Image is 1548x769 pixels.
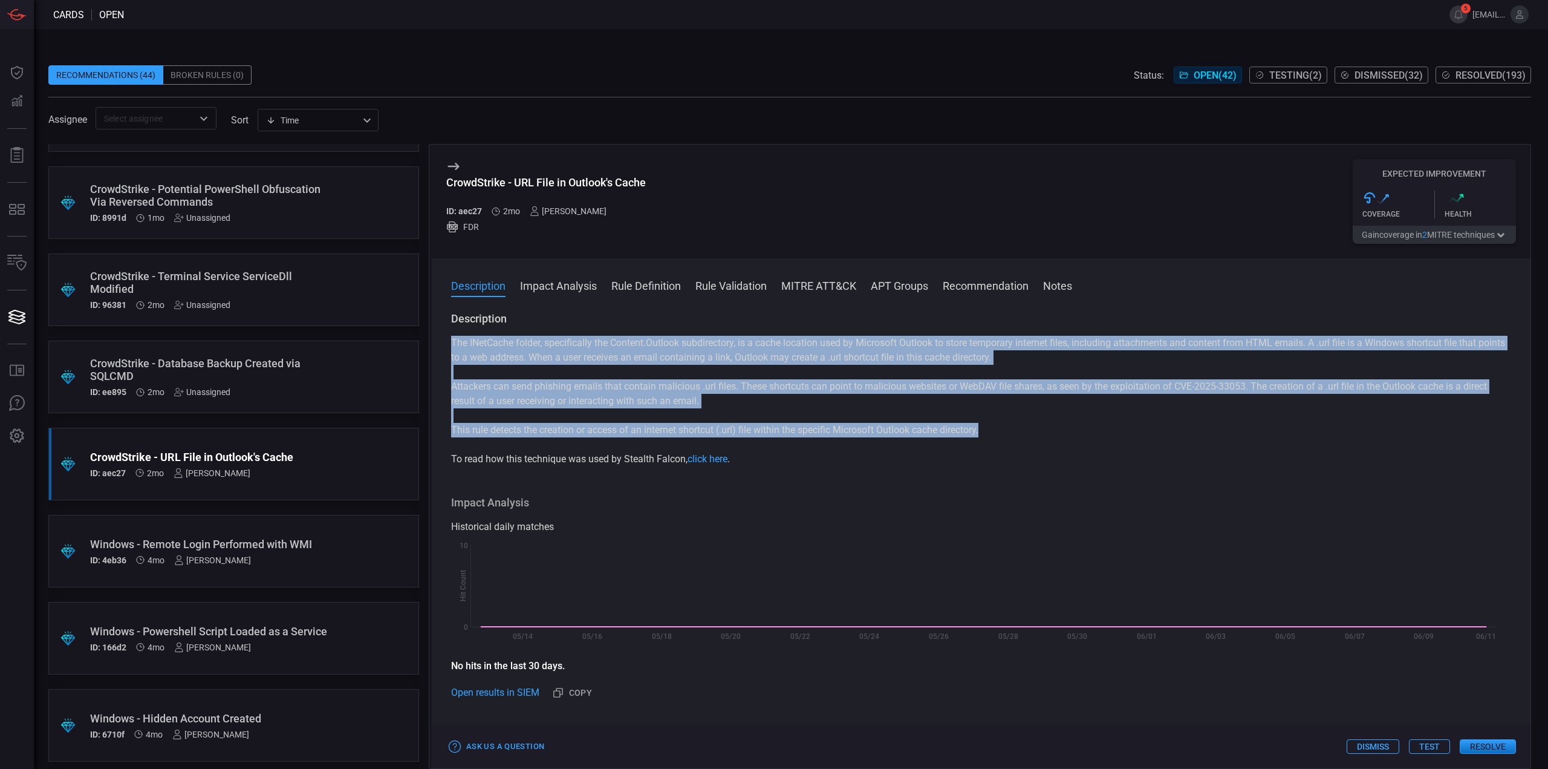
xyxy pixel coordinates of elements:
[652,632,672,641] text: 05/18
[1206,632,1226,641] text: 06/03
[195,110,212,127] button: Open
[174,468,250,478] div: [PERSON_NAME]
[2,195,31,224] button: MITRE - Detection Posture
[90,387,126,397] h5: ID: ee895
[163,65,252,85] div: Broken Rules (0)
[451,278,506,292] button: Description
[2,87,31,116] button: Detections
[2,422,31,451] button: Preferences
[446,206,482,216] h5: ID: aec27
[174,387,230,397] div: Unassigned
[48,65,163,85] div: Recommendations (44)
[90,538,331,551] div: Windows - Remote Login Performed with WMI
[90,643,126,652] h5: ID: 166d2
[174,643,251,652] div: [PERSON_NAME]
[2,249,31,278] button: Inventory
[451,520,1511,534] div: Historical daily matches
[503,206,520,216] span: Jun 15, 2025 1:38 AM
[548,683,597,703] button: Copy
[2,141,31,170] button: Reports
[446,176,646,189] div: CrowdStrike - URL File in Outlook's Cache
[871,278,928,292] button: APT Groups
[1347,739,1399,754] button: Dismiss
[174,300,230,310] div: Unassigned
[1345,632,1365,641] text: 06/07
[1043,278,1072,292] button: Notes
[1067,632,1087,641] text: 05/30
[530,206,607,216] div: [PERSON_NAME]
[2,356,31,385] button: Rule Catalog
[1461,4,1471,13] span: 5
[53,9,84,21] span: Cards
[1194,70,1237,81] span: Open ( 42 )
[148,213,164,223] span: Jun 28, 2025 11:17 PM
[943,278,1029,292] button: Recommendation
[1414,632,1434,641] text: 06/09
[99,111,193,126] input: Select assignee
[174,555,251,565] div: [PERSON_NAME]
[1472,10,1506,19] span: [EMAIL_ADDRESS][DOMAIN_NAME]
[1134,70,1164,81] span: Status:
[1476,632,1496,641] text: 06/11
[1275,632,1295,641] text: 06/05
[148,643,164,652] span: Apr 06, 2025 12:12 AM
[1445,210,1517,218] div: Health
[695,278,767,292] button: Rule Validation
[1436,67,1531,83] button: Resolved(193)
[2,58,31,87] button: Dashboard
[90,357,331,382] div: CrowdStrike - Database Backup Created via SQLCMD
[721,632,741,641] text: 05/20
[464,623,468,632] text: 0
[451,379,1511,408] p: Attackers can send phishing emails that contain malicious .url files. These shortcuts can point t...
[1409,739,1450,754] button: Test
[99,9,124,21] span: open
[451,312,1511,326] h3: Description
[90,451,331,463] div: CrowdStrike - URL File in Outlook's Cache
[146,730,163,739] span: Mar 30, 2025 12:32 AM
[582,632,602,641] text: 05/16
[781,278,856,292] button: MITRE ATT&CK
[451,336,1511,365] p: The INetCache folder, specifically the Content.Outlook subdirectory, is a cache location used by ...
[90,730,125,739] h5: ID: 6710f
[174,213,230,223] div: Unassigned
[1362,210,1434,218] div: Coverage
[266,114,359,126] div: Time
[1455,70,1526,81] span: Resolved ( 193 )
[90,213,126,223] h5: ID: 8991d
[520,278,597,292] button: Impact Analysis
[451,452,1511,466] p: To read how this technique was used by Stealth Falcon, .
[929,632,949,641] text: 05/26
[1174,67,1242,83] button: Open(42)
[513,632,533,641] text: 05/14
[90,625,331,638] div: Windows - Powershell Script Loaded as a Service
[90,468,126,478] h5: ID: aec27
[790,632,810,641] text: 05/22
[451,660,565,672] strong: No hits in the last 30 days.
[147,468,164,478] span: Jun 15, 2025 1:38 AM
[2,389,31,418] button: Ask Us A Question
[1422,230,1427,240] span: 2
[1460,739,1516,754] button: Resolve
[172,730,249,739] div: [PERSON_NAME]
[460,542,468,550] text: 10
[451,423,1511,437] p: This rule detects the creation or access of an internet shortcut (.url) file within the specific ...
[231,114,249,126] label: sort
[1353,226,1516,244] button: Gaincoverage in2MITRE techniques
[451,686,539,700] a: Open results in SIEM
[90,270,331,295] div: CrowdStrike - Terminal Service ServiceDll Modified
[459,571,467,602] text: Hit Count
[90,712,331,725] div: Windows - Hidden Account Created
[859,632,879,641] text: 05/24
[90,300,126,310] h5: ID: 96381
[148,387,164,397] span: Jun 15, 2025 1:38 AM
[611,278,681,292] button: Rule Definition
[1449,5,1468,24] button: 5
[90,183,331,208] div: CrowdStrike - Potential PowerShell Obfuscation Via Reversed Commands
[148,300,164,310] span: Jun 22, 2025 2:38 AM
[1353,169,1516,178] h5: Expected Improvement
[446,221,646,233] div: FDR
[48,114,87,125] span: Assignee
[1335,67,1428,83] button: Dismissed(32)
[148,555,164,565] span: Apr 20, 2025 12:23 AM
[90,555,126,565] h5: ID: 4eb36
